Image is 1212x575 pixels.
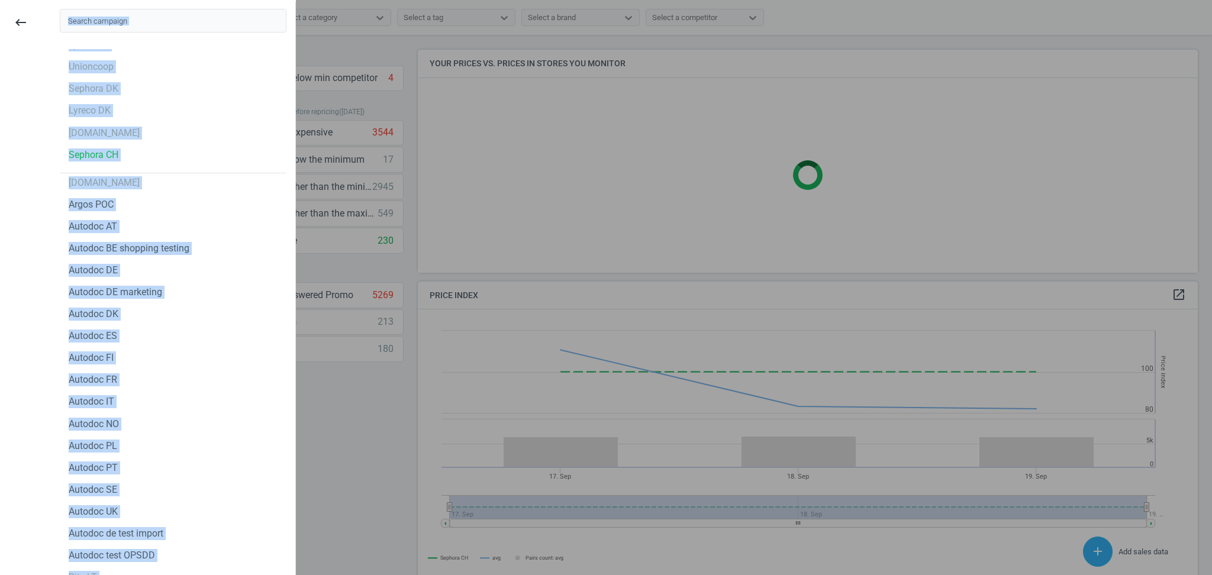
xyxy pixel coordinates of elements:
[69,198,114,211] div: Argos POC
[69,461,118,474] div: Autodoc PT
[69,220,117,233] div: Autodoc AT
[69,308,118,321] div: Autodoc DK
[69,127,140,140] div: [DOMAIN_NAME]
[69,148,118,161] div: Sephora CH
[69,483,117,496] div: Autodoc SE
[69,418,119,431] div: Autodoc NO
[69,82,118,95] div: Sephora DK
[69,527,163,540] div: Autodoc de test import
[69,104,111,117] div: Lyreco DK
[69,176,140,189] div: [DOMAIN_NAME]
[69,264,118,277] div: Autodoc DE
[69,549,155,562] div: Autodoc test OPSDD
[69,330,117,343] div: Autodoc ES
[69,242,189,255] div: Autodoc BE shopping testing
[60,9,286,33] input: Search campaign
[69,60,114,73] div: Unioncoop
[14,15,28,30] i: keyboard_backspace
[69,286,162,299] div: Autodoc DE marketing
[69,395,114,408] div: Autodoc IT
[69,373,117,386] div: Autodoc FR
[7,9,34,37] button: keyboard_backspace
[69,505,118,518] div: Autodoc UK
[69,440,117,453] div: Autodoc PL
[69,351,114,364] div: Autodoc FI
